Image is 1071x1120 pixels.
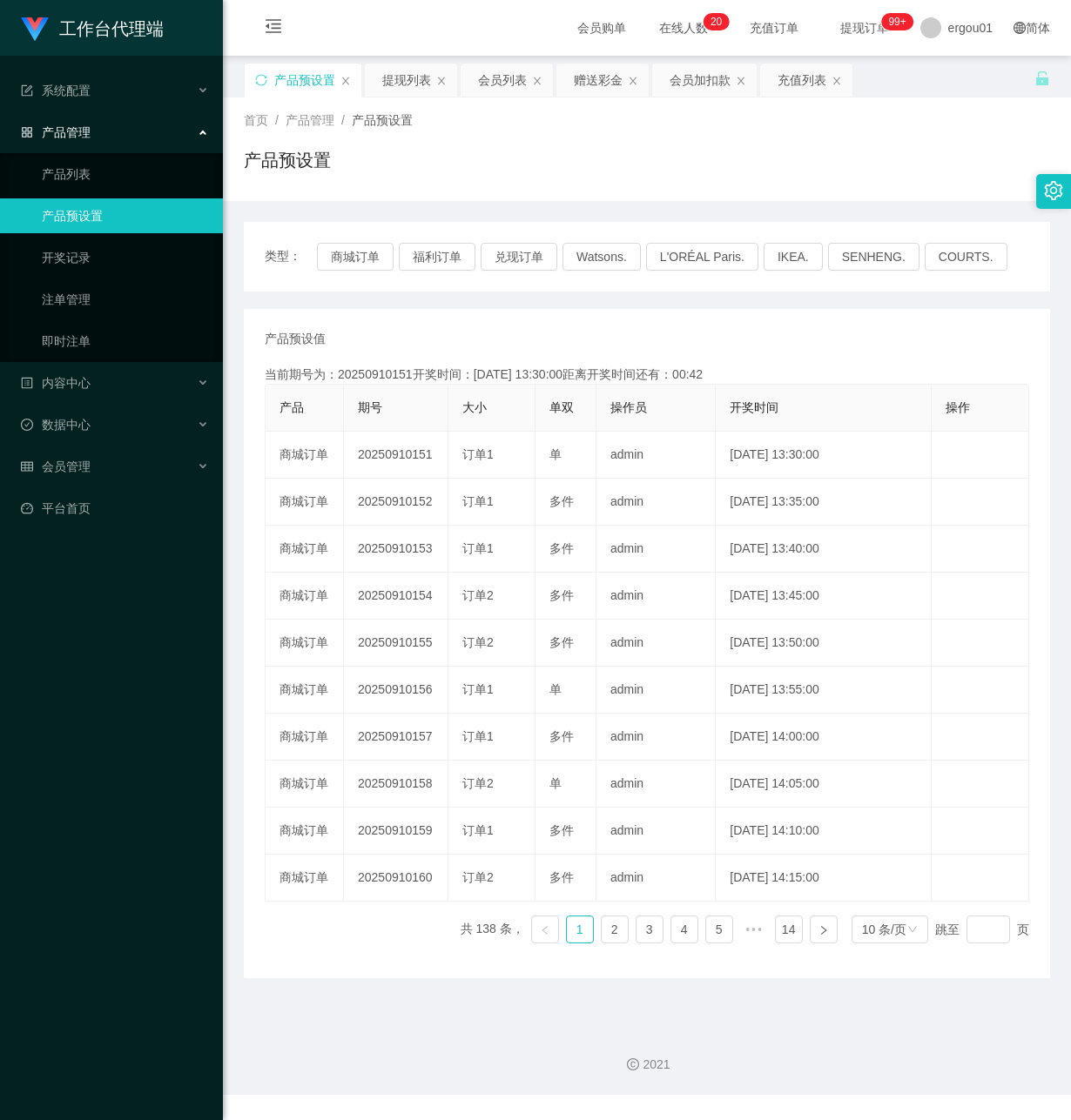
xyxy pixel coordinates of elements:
td: admin [596,526,716,573]
button: IKEA. [764,243,823,271]
span: 会员管理 [21,459,91,473]
li: 4 [670,915,698,943]
span: 订单2 [462,776,494,790]
td: admin [596,432,716,479]
td: [DATE] 14:05:00 [716,761,932,808]
td: 20250910160 [344,855,448,902]
td: 20250910158 [344,761,448,808]
i: 图标: close [340,76,351,86]
td: 20250910154 [344,573,448,620]
td: 商城订单 [266,526,344,573]
span: 操作 [946,400,970,414]
li: 向后 5 页 [740,915,768,943]
div: 产品预设置 [274,64,335,97]
span: 多件 [549,635,574,649]
td: [DATE] 14:10:00 [716,808,932,855]
button: 商城订单 [317,243,394,271]
td: admin [596,573,716,620]
td: admin [596,808,716,855]
td: 20250910159 [344,808,448,855]
a: 产品列表 [42,157,209,191]
td: [DATE] 13:45:00 [716,573,932,620]
i: 图标: table [21,460,33,473]
p: 0 [717,13,723,30]
td: [DATE] 13:30:00 [716,432,932,479]
td: 商城订单 [266,761,344,808]
td: admin [596,714,716,761]
a: 5 [706,916,732,942]
span: 单双 [549,400,574,414]
span: 期号 [358,400,382,414]
span: 单 [549,447,562,461]
button: 福利订单 [399,243,475,271]
span: 产品管理 [21,125,91,139]
div: 跳至 页 [935,915,1029,943]
td: 商城订单 [266,432,344,479]
td: 商城订单 [266,855,344,902]
td: 20250910153 [344,526,448,573]
span: 内容中心 [21,376,91,390]
span: / [275,113,279,127]
a: 注单管理 [42,282,209,317]
i: 图标: menu-fold [244,1,303,57]
a: 2 [602,916,628,942]
a: 14 [776,916,802,942]
span: 类型： [265,243,317,271]
i: 图标: form [21,84,33,97]
span: 数据中心 [21,418,91,432]
button: L'ORÉAL Paris. [646,243,758,271]
div: 当前期号为：20250910151开奖时间：[DATE] 13:30:00距离开奖时间还有：00:42 [265,366,1029,384]
span: 产品预设值 [265,330,326,348]
a: 工作台代理端 [21,21,164,35]
i: 图标: right [818,925,829,936]
a: 产品预设置 [42,198,209,233]
a: 4 [671,916,697,942]
span: 单 [549,776,562,790]
td: admin [596,761,716,808]
span: 首页 [244,113,268,127]
td: [DATE] 13:50:00 [716,620,932,667]
li: 下一页 [810,915,838,943]
li: 3 [636,915,663,943]
span: 在线人数 [650,22,717,34]
span: 产品 [280,400,304,414]
td: 20250910156 [344,667,448,714]
sup: 20 [704,13,729,30]
sup: 1146 [881,13,913,30]
i: 图标: close [628,76,638,86]
div: 10 条/页 [862,916,906,942]
div: 提现列表 [382,64,431,97]
span: ••• [740,915,768,943]
button: SENHENG. [828,243,919,271]
a: 图标: dashboard平台首页 [21,491,209,526]
span: 充值订单 [741,22,807,34]
td: 商城订单 [266,808,344,855]
li: 共 138 条， [461,915,524,943]
span: 订单1 [462,682,494,696]
td: [DATE] 14:00:00 [716,714,932,761]
a: 即时注单 [42,324,209,359]
div: 2021 [237,1056,1057,1074]
span: 系统配置 [21,84,91,97]
i: 图标: appstore-o [21,126,33,138]
span: 订单1 [462,494,494,508]
td: [DATE] 13:35:00 [716,479,932,526]
span: 订单2 [462,588,494,602]
span: 产品管理 [286,113,334,127]
i: 图标: profile [21,377,33,389]
i: 图标: close [436,76,447,86]
i: 图标: left [540,925,550,936]
i: 图标: close [736,76,746,86]
span: 多件 [549,541,574,555]
span: 开奖时间 [730,400,778,414]
div: 会员加扣款 [670,64,731,97]
img: logo.9652507e.png [21,17,49,42]
span: 多件 [549,494,574,508]
td: [DATE] 14:15:00 [716,855,932,902]
td: admin [596,667,716,714]
td: 商城订单 [266,667,344,714]
td: 商城订单 [266,714,344,761]
span: 订单1 [462,823,494,837]
td: admin [596,855,716,902]
li: 1 [566,915,594,943]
